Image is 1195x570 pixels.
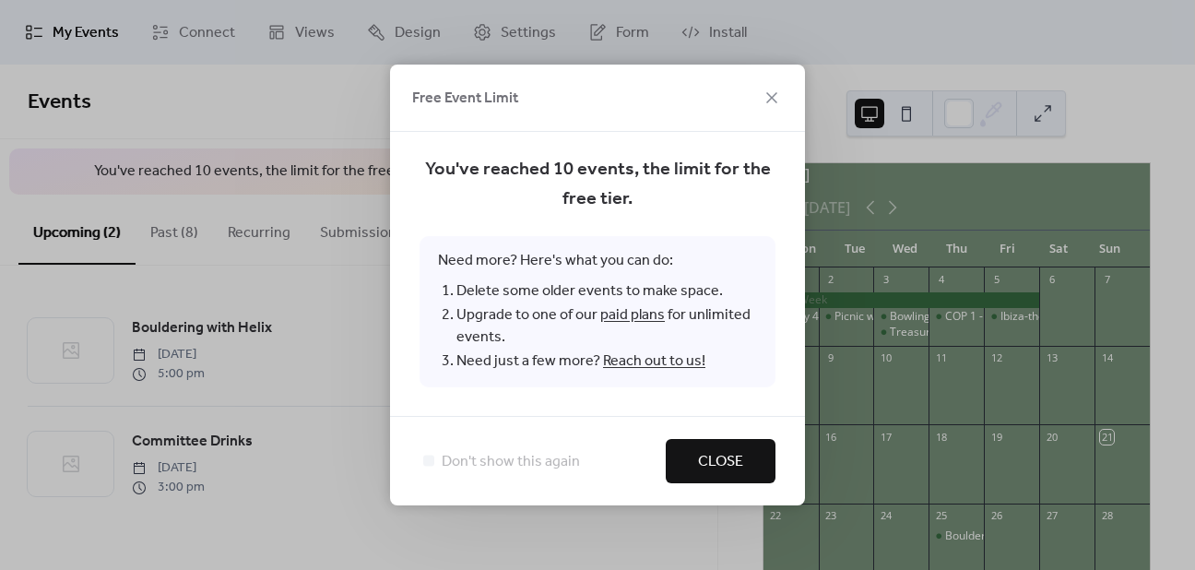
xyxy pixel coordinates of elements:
li: Upgrade to one of our for unlimited events. [456,303,757,350]
span: You've reached 10 events, the limit for the free tier. [420,155,775,214]
li: Delete some older events to make space. [456,279,757,303]
span: Free Event Limit [412,88,518,110]
button: Close [666,439,775,483]
span: Need more? Here's what you can do: [420,236,775,387]
span: Don't show this again [442,451,580,473]
li: Need just a few more? [456,350,757,374]
a: paid plans [600,301,665,329]
a: Reach out to us! [603,347,705,375]
span: Close [698,451,743,473]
